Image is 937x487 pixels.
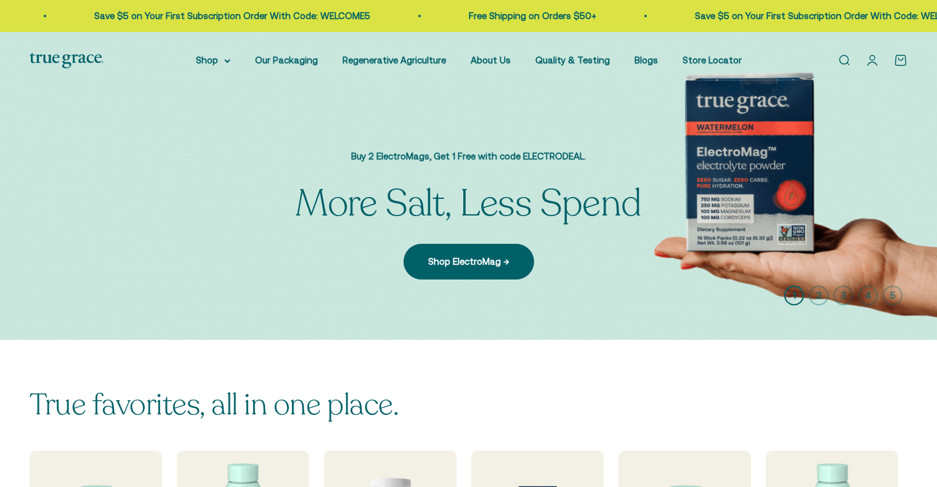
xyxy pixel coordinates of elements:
p: Save $5 on Your First Subscription Order With Code: WELCOME5 [620,9,896,23]
a: About Us [471,55,511,65]
split-lines: More Salt, Less Spend [295,179,641,229]
button: 1 [784,286,804,305]
a: Store Locator [683,55,742,65]
a: Free Shipping on Orders $50+ [394,10,521,21]
a: Shop ElectroMag → [404,244,534,280]
p: Buy 2 ElectroMags, Get 1 Free with code ELECTRODEAL. [295,149,641,164]
a: Our Packaging [255,55,318,65]
button: 3 [834,286,853,305]
a: Regenerative Agriculture [343,55,446,65]
a: Quality & Testing [535,55,610,65]
split-lines: True favorites, all in one place. [30,385,399,425]
a: Blogs [635,55,658,65]
button: 2 [809,286,829,305]
summary: Shop [196,53,230,68]
button: 4 [858,286,878,305]
p: Save $5 on Your First Subscription Order With Code: WELCOME5 [19,9,295,23]
button: 5 [883,286,903,305]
